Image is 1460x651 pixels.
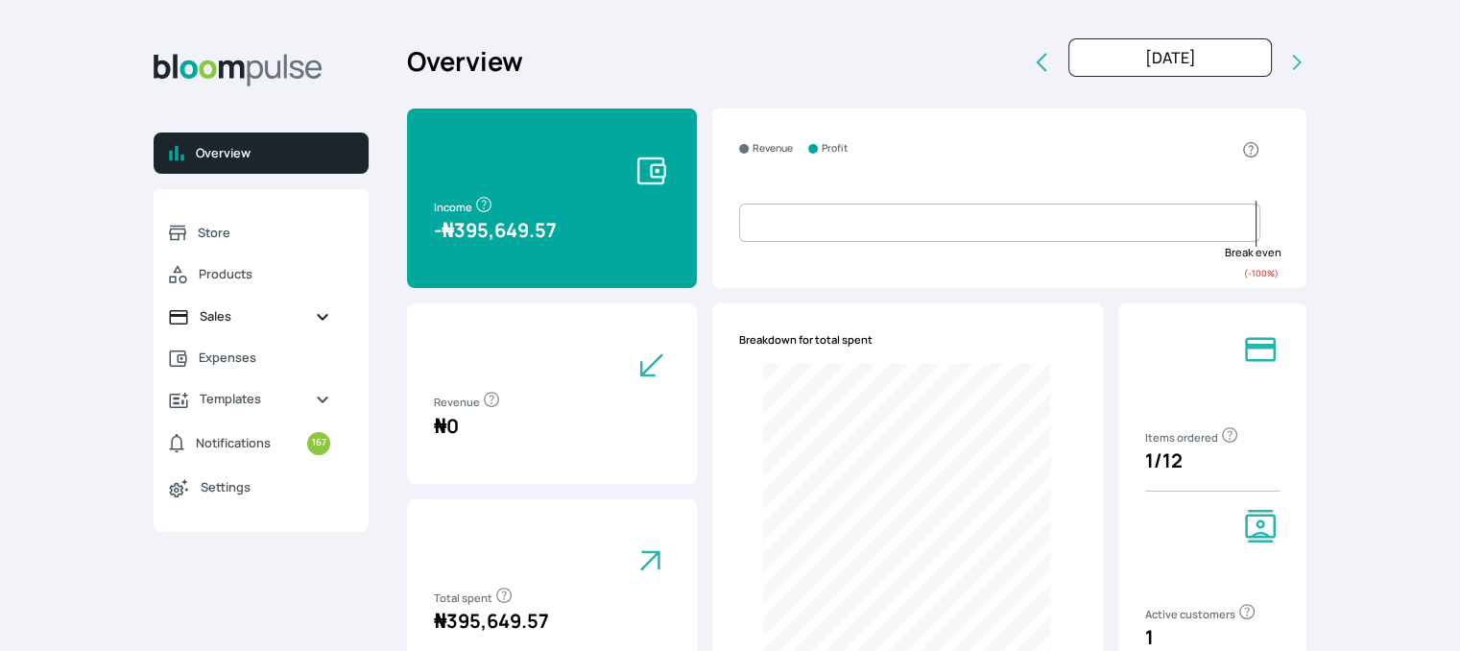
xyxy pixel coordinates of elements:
[739,332,873,349] span: Breakdown for total spent
[154,253,346,296] a: Products
[154,421,346,467] a: Notifications167
[1145,607,1257,621] span: Active customers
[196,434,271,452] span: Notifications
[434,200,493,214] span: Income
[434,413,446,439] span: ₦
[434,217,557,243] span: - 395,649.57
[200,307,299,325] span: Sales
[154,467,346,509] a: Settings
[434,591,514,605] span: Total spent
[822,141,848,157] small: Profit
[434,395,501,409] span: Revenue
[199,265,330,283] span: Products
[154,38,369,628] aside: Sidebar
[434,608,446,634] span: ₦
[154,212,346,253] a: Store
[1244,267,1279,279] small: ( -100 %)
[196,144,353,162] span: Overview
[200,390,299,408] span: Templates
[198,224,330,242] span: Store
[154,337,346,378] a: Expenses
[1145,430,1239,445] span: Items ordered
[442,217,454,243] span: ₦
[201,478,330,496] span: Settings
[154,296,346,337] a: Sales
[434,608,549,634] span: 395,649.57
[199,349,330,367] span: Expenses
[154,54,323,86] img: Bloom Logo
[407,42,523,82] h2: Overview
[154,378,346,420] a: Templates
[1145,446,1280,475] p: 1 / 12
[434,413,459,439] span: 0
[753,141,793,157] small: Revenue
[307,432,330,455] small: 167
[154,133,369,174] a: Overview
